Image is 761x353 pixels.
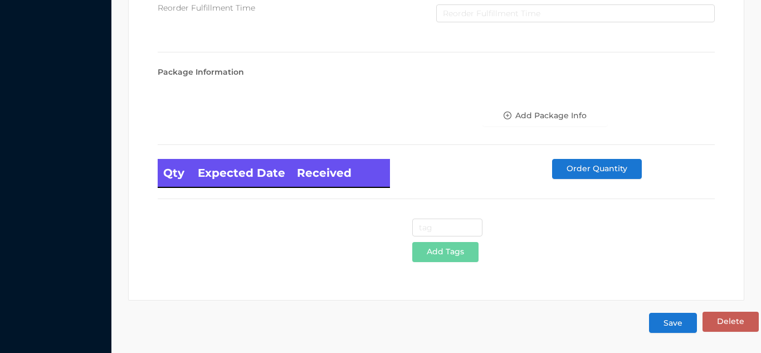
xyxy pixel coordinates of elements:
button: Save [649,313,697,333]
th: Expected Date [192,159,291,187]
th: Qty [158,159,192,187]
button: Add Tags [412,242,479,262]
th: Received [291,159,390,187]
input: Reorder Fulfillment Time [436,4,715,22]
div: Package Information [158,66,715,78]
button: icon: plus-circle-oAdd Package Info [482,106,608,126]
input: tag [412,219,483,236]
button: Delete [703,312,759,332]
button: Order Quantity [552,159,642,179]
div: Reorder Fulfillment Time [158,2,436,14]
